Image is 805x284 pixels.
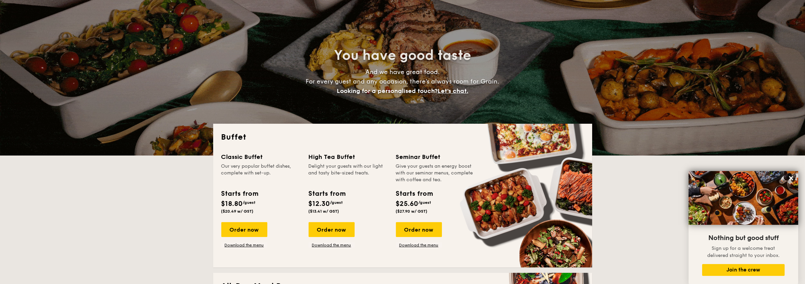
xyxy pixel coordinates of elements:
[309,163,388,183] div: Delight your guests with our light and tasty bite-sized treats.
[221,242,267,248] a: Download the menu
[221,132,584,143] h2: Buffet
[221,152,300,162] div: Classic Buffet
[689,171,798,225] img: DSC07876-Edit02-Large.jpeg
[330,200,343,205] span: /guest
[221,189,258,199] div: Starts from
[221,200,243,208] span: $18.80
[306,68,499,95] span: And we have great food. For every guest and any occasion, there’s always room for Grain.
[396,189,433,199] div: Starts from
[309,222,355,237] div: Order now
[309,200,330,208] span: $12.30
[337,87,438,95] span: Looking for a personalised touch?
[396,152,475,162] div: Seminar Buffet
[309,242,355,248] a: Download the menu
[708,234,779,242] span: Nothing but good stuff
[221,209,254,214] span: ($20.49 w/ GST)
[438,87,468,95] span: Let's chat.
[334,47,471,64] span: You have good taste
[221,222,267,237] div: Order now
[396,163,475,183] div: Give your guests an energy boost with our seminar menus, complete with coffee and tea.
[396,242,442,248] a: Download the menu
[396,222,442,237] div: Order now
[419,200,431,205] span: /guest
[221,163,300,183] div: Our very popular buffet dishes, complete with set-up.
[243,200,256,205] span: /guest
[309,209,339,214] span: ($13.41 w/ GST)
[702,264,785,276] button: Join the crew
[396,209,428,214] span: ($27.90 w/ GST)
[786,173,797,184] button: Close
[707,245,780,258] span: Sign up for a welcome treat delivered straight to your inbox.
[309,152,388,162] div: High Tea Buffet
[309,189,345,199] div: Starts from
[396,200,419,208] span: $25.60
